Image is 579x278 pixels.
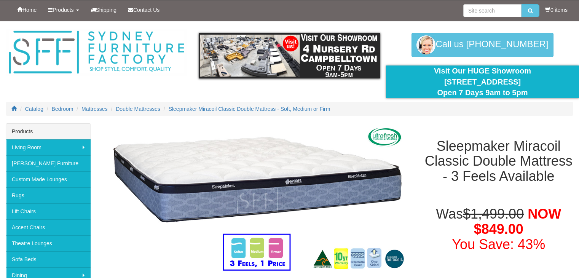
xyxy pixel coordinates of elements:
a: Living Room [6,139,91,155]
a: [PERSON_NAME] Furniture [6,155,91,171]
a: Double Mattresses [116,106,160,112]
span: NOW $849.00 [474,206,561,237]
a: Catalog [25,106,43,112]
a: Contact Us [122,0,165,19]
span: Contact Us [133,7,160,13]
span: Products [53,7,73,13]
a: Theatre Lounges [6,235,91,251]
a: Home [11,0,42,19]
font: You Save: 43% [452,236,545,252]
a: Accent Chairs [6,219,91,235]
input: Site search [463,4,522,17]
a: Shipping [85,0,123,19]
a: Bedroom [52,106,73,112]
li: 0 items [545,6,568,14]
a: Mattresses [81,106,107,112]
img: Sydney Furniture Factory [6,29,187,76]
div: Visit Our HUGE Showroom [STREET_ADDRESS] Open 7 Days 9am to 5pm [392,66,573,98]
img: showroom.gif [199,33,380,78]
a: Sleepmaker Miracoil Classic Double Mattress - Soft, Medium or Firm [169,106,330,112]
h1: Was [424,206,574,252]
h1: Sleepmaker Miracoil Classic Double Mattress - 3 Feels Available [424,139,574,184]
a: Lift Chairs [6,203,91,219]
a: Custom Made Lounges [6,171,91,187]
del: $1,499.00 [463,206,524,222]
a: Rugs [6,187,91,203]
div: Products [6,124,91,139]
span: Shipping [96,7,117,13]
a: Products [42,0,85,19]
span: Home [22,7,37,13]
a: Sofa Beds [6,251,91,267]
